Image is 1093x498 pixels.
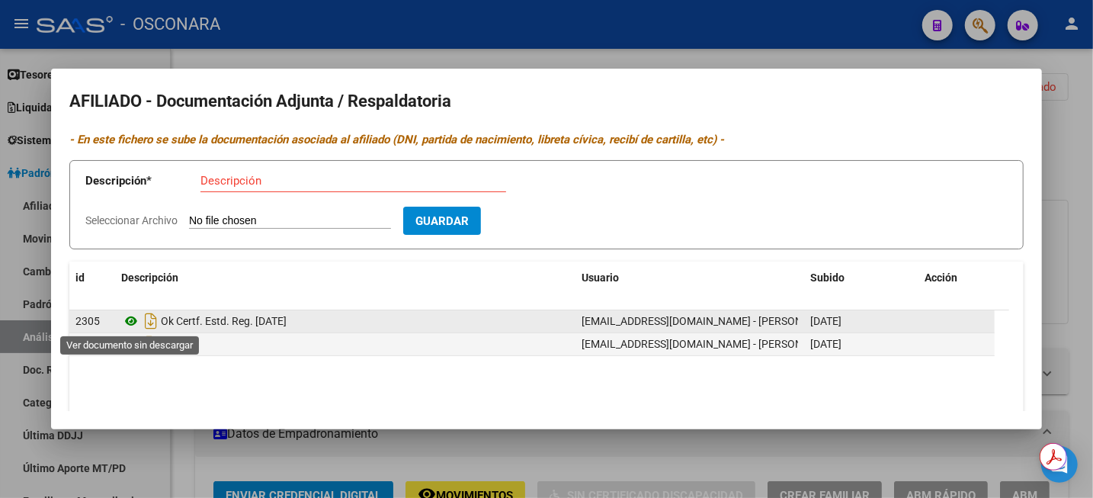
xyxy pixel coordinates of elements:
[810,271,845,284] span: Subido
[575,262,804,294] datatable-header-cell: Usuario
[75,271,85,284] span: id
[115,262,575,294] datatable-header-cell: Descripción
[141,309,161,333] i: Descargar documento
[582,315,924,327] span: [EMAIL_ADDRESS][DOMAIN_NAME] - [PERSON_NAME] [PERSON_NAME]
[582,338,924,350] span: [EMAIL_ADDRESS][DOMAIN_NAME] - [PERSON_NAME] [PERSON_NAME]
[69,133,724,146] i: - En este fichero se sube la documentación asociada al afiliado (DNI, partida de nacimiento, libr...
[804,262,918,294] datatable-header-cell: Subido
[141,332,161,356] i: Descargar documento
[582,271,619,284] span: Usuario
[121,271,178,284] span: Descripción
[161,338,179,350] span: Doc
[918,262,995,294] datatable-header-cell: Acción
[161,315,287,327] span: Ok Certf. Estd. Reg. [DATE]
[85,214,178,227] span: Seleccionar Archivo
[810,338,841,350] span: [DATE]
[69,87,1024,116] h2: AFILIADO - Documentación Adjunta / Respaldatoria
[925,271,957,284] span: Acción
[810,315,841,327] span: [DATE]
[75,315,100,327] span: 2305
[415,214,469,228] span: Guardar
[69,262,115,294] datatable-header-cell: id
[85,172,200,190] p: Descripción
[75,338,100,350] span: 2309
[403,207,481,235] button: Guardar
